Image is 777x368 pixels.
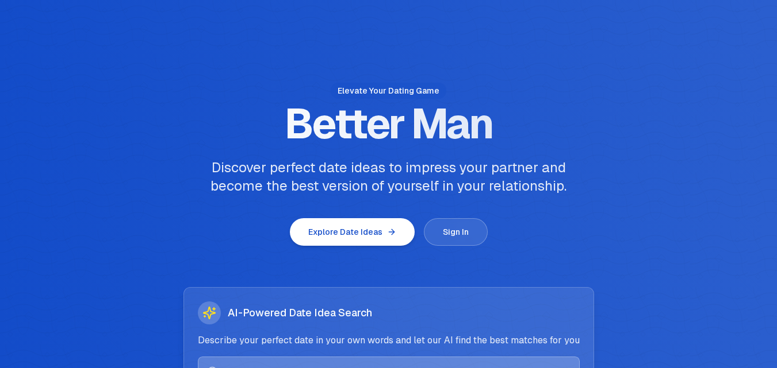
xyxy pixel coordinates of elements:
span: Better Man [285,97,492,150]
p: Describe your perfect date in your own words and let our AI find the best matches for you [198,334,580,347]
button: Sign In [424,218,488,246]
h3: AI-Powered Date Idea Search [228,305,372,321]
div: Elevate Your Dating Game [331,83,446,99]
p: Discover perfect date ideas to impress your partner and become the best version of yourself in yo... [187,158,590,195]
button: Explore Date Ideas [290,218,415,246]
